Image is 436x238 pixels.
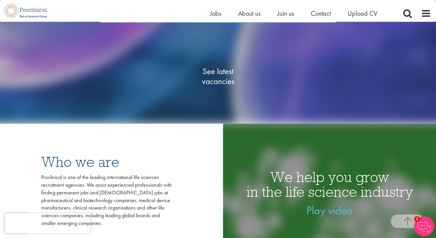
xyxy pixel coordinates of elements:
[5,213,90,233] iframe: reCAPTCHA
[414,216,420,222] span: 1
[306,203,353,218] a: Play video
[185,39,251,113] a: See latestvacancies
[348,9,377,18] a: Upload CV
[210,9,221,18] a: Jobs
[223,170,436,199] h1: We help you grow in the life science industry
[277,9,294,18] a: Join us
[41,174,172,227] div: Proclinical is one of the leading international life sciences recruitment agencies. We assist exp...
[311,9,331,18] a: Contact
[414,216,434,236] img: Chatbot
[185,66,251,86] span: See latest vacancies
[238,9,261,18] a: About us
[41,155,172,169] h3: Who we are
